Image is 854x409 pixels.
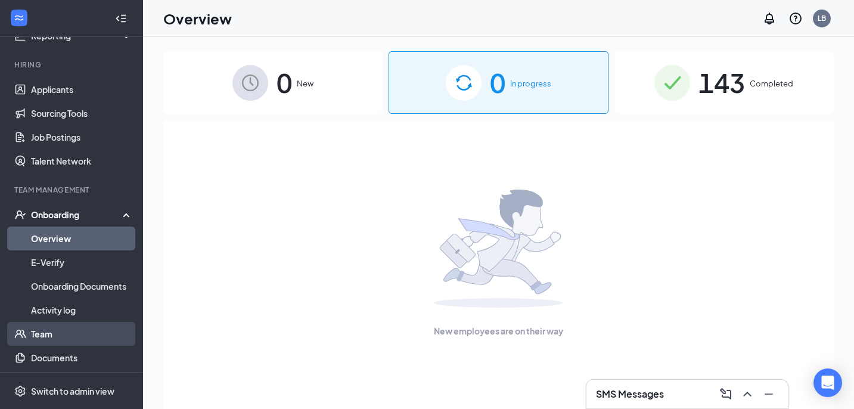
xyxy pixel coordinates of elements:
svg: QuestionInfo [788,11,803,26]
div: LB [818,13,826,23]
svg: Collapse [115,13,127,24]
div: Team Management [14,185,131,195]
a: Overview [31,227,133,250]
svg: ChevronUp [740,387,754,401]
span: New employees are on their way [434,324,563,337]
a: Team [31,322,133,346]
button: ChevronUp [738,385,757,404]
a: Job Postings [31,125,133,149]
span: 0 [277,62,292,103]
svg: UserCheck [14,209,26,221]
div: Onboarding [31,209,123,221]
svg: Notifications [762,11,777,26]
svg: ComposeMessage [719,387,733,401]
button: ComposeMessage [716,385,735,404]
a: Onboarding Documents [31,274,133,298]
a: Sourcing Tools [31,101,133,125]
span: Completed [750,78,793,89]
div: Switch to admin view [31,385,114,397]
a: SurveysCrown [31,370,133,393]
button: Minimize [759,385,778,404]
span: New [297,78,313,89]
h3: SMS Messages [596,388,664,401]
svg: Minimize [762,387,776,401]
div: Open Intercom Messenger [813,368,842,397]
div: Hiring [14,60,131,70]
a: Talent Network [31,149,133,173]
svg: WorkstreamLogo [13,12,25,24]
a: Applicants [31,78,133,101]
span: 0 [490,62,505,103]
span: In progress [510,78,551,89]
a: Documents [31,346,133,370]
a: Activity log [31,298,133,322]
span: 143 [698,62,745,103]
a: E-Verify [31,250,133,274]
svg: Settings [14,385,26,397]
h1: Overview [163,8,232,29]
